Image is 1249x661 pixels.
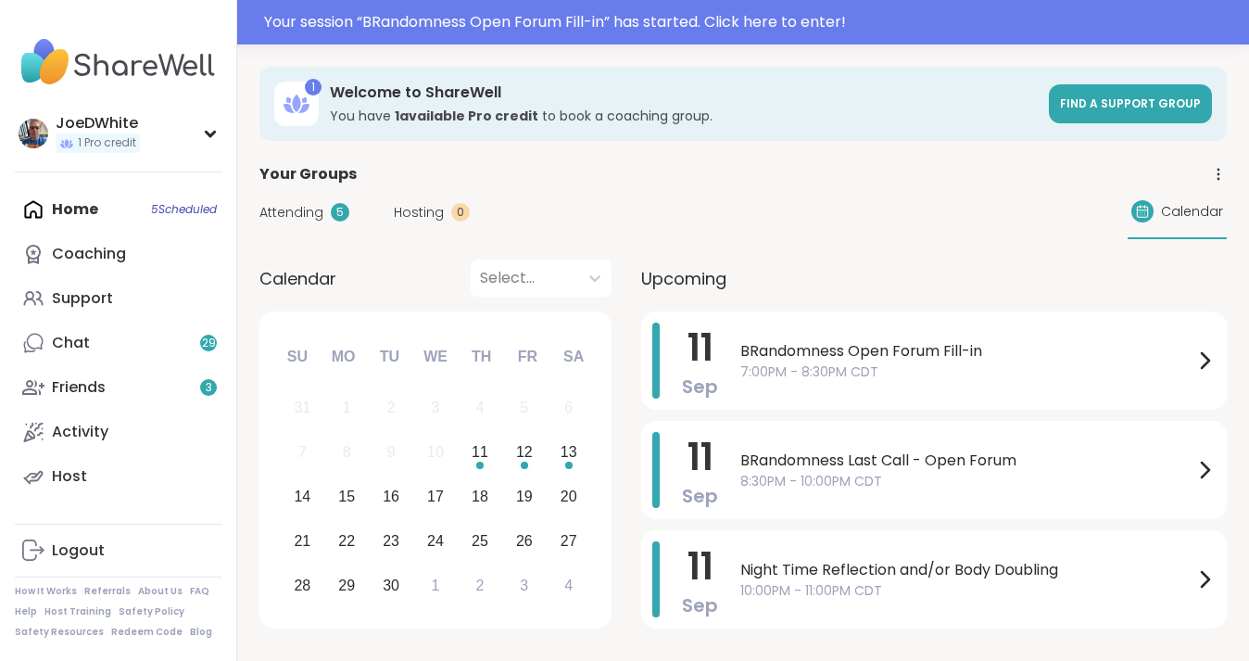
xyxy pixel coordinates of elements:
[504,388,544,428] div: Not available Friday, September 5th, 2025
[15,30,221,95] img: ShareWell Nav Logo
[387,439,396,464] div: 9
[305,79,322,95] div: 1
[472,484,488,509] div: 18
[15,454,221,499] a: Host
[15,528,221,573] a: Logout
[283,433,322,473] div: Not available Sunday, September 7th, 2025
[682,592,718,618] span: Sep
[1060,95,1201,111] span: Find a support group
[504,521,544,561] div: Choose Friday, September 26th, 2025
[564,573,573,598] div: 4
[190,626,212,639] a: Blog
[427,439,444,464] div: 10
[283,566,322,605] div: Choose Sunday, September 28th, 2025
[327,477,367,517] div: Choose Monday, September 15th, 2025
[475,395,484,420] div: 4
[416,566,456,605] div: Choose Wednesday, October 1st, 2025
[138,585,183,598] a: About Us
[338,573,355,598] div: 29
[432,395,440,420] div: 3
[327,521,367,561] div: Choose Monday, September 22nd, 2025
[330,83,1038,103] h3: Welcome to ShareWell
[561,439,577,464] div: 13
[259,266,336,291] span: Calendar
[740,450,1193,472] span: BRandomness Last Call - Open Forum
[343,395,351,420] div: 1
[294,395,310,420] div: 31
[372,433,411,473] div: Not available Tuesday, September 9th, 2025
[561,484,577,509] div: 20
[740,340,1193,362] span: BRandomness Open Forum Fill-in
[451,203,470,222] div: 0
[740,472,1193,491] span: 8:30PM - 10:00PM CDT
[294,573,310,598] div: 28
[553,337,594,377] div: Sa
[740,362,1193,382] span: 7:00PM - 8:30PM CDT
[280,386,590,607] div: month 2025-09
[461,337,502,377] div: Th
[15,410,221,454] a: Activity
[516,528,533,553] div: 26
[15,232,221,276] a: Coaching
[504,477,544,517] div: Choose Friday, September 19th, 2025
[44,605,111,618] a: Host Training
[549,566,588,605] div: Choose Saturday, October 4th, 2025
[507,337,548,377] div: Fr
[15,321,221,365] a: Chat29
[331,203,349,222] div: 5
[460,388,500,428] div: Not available Thursday, September 4th, 2025
[549,433,588,473] div: Choose Saturday, September 13th, 2025
[372,388,411,428] div: Not available Tuesday, September 2nd, 2025
[504,433,544,473] div: Choose Friday, September 12th, 2025
[264,11,1238,33] div: Your session “ BRandomness Open Forum Fill-in ” has started. Click here to enter!
[394,203,444,222] span: Hosting
[84,585,131,598] a: Referrals
[52,288,113,309] div: Support
[416,477,456,517] div: Choose Wednesday, September 17th, 2025
[52,244,126,264] div: Coaching
[387,395,396,420] div: 2
[283,388,322,428] div: Not available Sunday, August 31st, 2025
[427,484,444,509] div: 17
[740,581,1193,601] span: 10:00PM - 11:00PM CDT
[516,484,533,509] div: 19
[19,119,48,148] img: JoeDWhite
[520,395,528,420] div: 5
[294,528,310,553] div: 21
[259,203,323,222] span: Attending
[516,439,533,464] div: 12
[383,484,399,509] div: 16
[460,521,500,561] div: Choose Thursday, September 25th, 2025
[472,439,488,464] div: 11
[561,528,577,553] div: 27
[298,439,307,464] div: 7
[78,135,136,151] span: 1 Pro credit
[52,333,90,353] div: Chat
[549,388,588,428] div: Not available Saturday, September 6th, 2025
[111,626,183,639] a: Redeem Code
[283,477,322,517] div: Choose Sunday, September 14th, 2025
[460,477,500,517] div: Choose Thursday, September 18th, 2025
[383,528,399,553] div: 23
[206,380,212,396] span: 3
[564,395,573,420] div: 6
[322,337,363,377] div: Mo
[338,484,355,509] div: 15
[549,477,588,517] div: Choose Saturday, September 20th, 2025
[15,365,221,410] a: Friends3
[338,528,355,553] div: 22
[327,566,367,605] div: Choose Monday, September 29th, 2025
[415,337,456,377] div: We
[416,388,456,428] div: Not available Wednesday, September 3rd, 2025
[52,466,87,487] div: Host
[1161,202,1223,222] span: Calendar
[283,521,322,561] div: Choose Sunday, September 21st, 2025
[475,573,484,598] div: 2
[460,433,500,473] div: Choose Thursday, September 11th, 2025
[427,528,444,553] div: 24
[52,422,108,442] div: Activity
[432,573,440,598] div: 1
[682,374,718,400] span: Sep
[56,113,140,133] div: JoeDWhite
[52,377,106,398] div: Friends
